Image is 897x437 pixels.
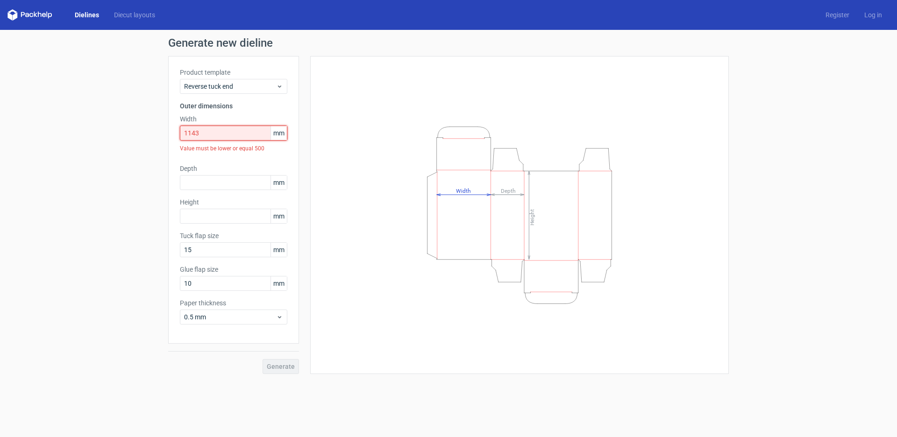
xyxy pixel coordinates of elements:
[271,243,287,257] span: mm
[107,10,163,20] a: Diecut layouts
[180,141,287,156] div: Value must be lower or equal 500
[180,265,287,274] label: Glue flap size
[857,10,890,20] a: Log in
[168,37,729,49] h1: Generate new dieline
[184,312,276,322] span: 0.5 mm
[818,10,857,20] a: Register
[180,164,287,173] label: Depth
[180,231,287,240] label: Tuck flap size
[456,187,471,194] tspan: Width
[180,197,287,207] label: Height
[271,209,287,223] span: mm
[180,101,287,111] h3: Outer dimensions
[180,68,287,77] label: Product template
[67,10,107,20] a: Dielines
[271,176,287,190] span: mm
[501,187,516,194] tspan: Depth
[180,298,287,308] label: Paper thickness
[184,82,276,91] span: Reverse tuck end
[271,126,287,140] span: mm
[529,209,535,225] tspan: Height
[271,276,287,290] span: mm
[180,114,287,124] label: Width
